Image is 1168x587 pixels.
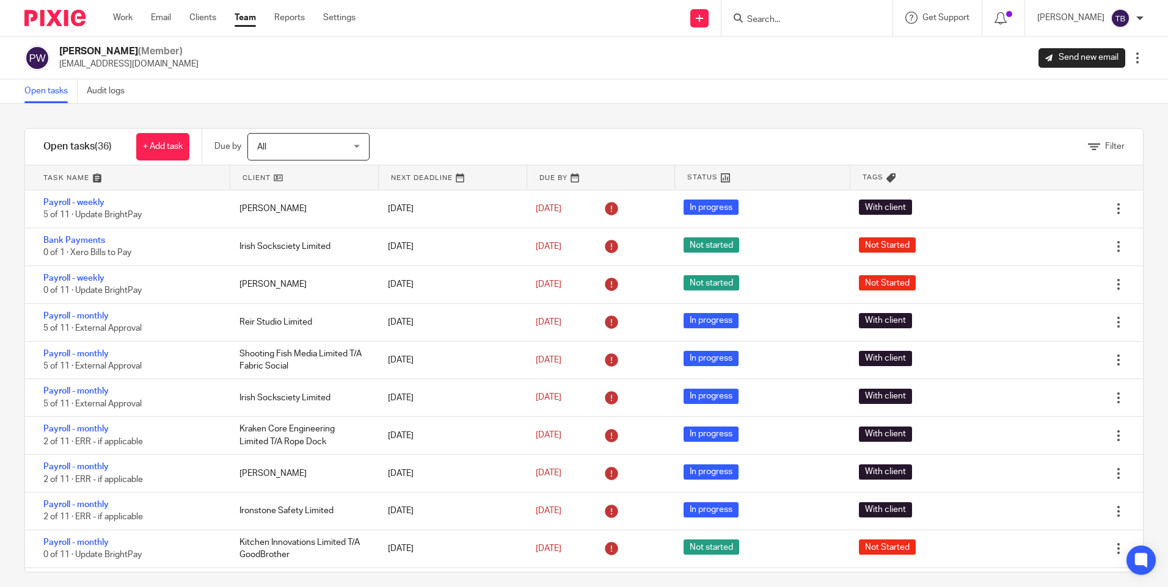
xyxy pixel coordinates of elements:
a: Payroll - monthly [43,538,109,547]
span: [DATE] [536,469,561,477]
div: Ironstone Safety Limited [227,499,375,523]
p: [PERSON_NAME] [1037,12,1104,24]
div: [PERSON_NAME] [227,272,375,297]
span: 5 of 11 · External Approval [43,324,142,333]
span: (36) [95,142,112,151]
span: Not started [684,237,739,253]
a: Settings [323,12,356,24]
span: 5 of 11 · External Approval [43,400,142,408]
span: Not Started [859,539,916,555]
span: 2 of 11 · ERR - if applicable [43,513,143,522]
a: Payroll - weekly [43,198,104,207]
span: [DATE] [536,280,561,289]
span: Not Started [859,275,916,290]
span: With client [859,200,912,215]
a: Payroll - weekly [43,274,104,283]
a: Team [235,12,256,24]
a: Payroll - monthly [43,387,109,395]
div: [PERSON_NAME] [227,196,375,221]
span: With client [859,502,912,517]
div: [DATE] [376,348,524,372]
a: Reports [274,12,305,24]
span: 5 of 11 · External Approval [43,362,142,370]
div: [DATE] [376,536,524,561]
a: Payroll - monthly [43,500,109,509]
div: [DATE] [376,423,524,448]
span: 0 of 1 · Xero Bills to Pay [43,248,131,257]
span: Get Support [922,13,969,22]
span: Not Started [859,237,916,253]
a: Payroll - monthly [43,312,109,320]
span: Status [687,172,718,182]
span: In progress [684,464,739,480]
span: 0 of 11 · Update BrightPay [43,286,142,295]
div: [DATE] [376,310,524,334]
span: 2 of 11 · ERR - if applicable [43,438,143,446]
a: Audit logs [87,79,134,103]
span: 0 of 11 · Update BrightPay [43,551,142,560]
div: [DATE] [376,234,524,259]
span: Not started [684,275,739,290]
a: Payroll - monthly [43,350,109,358]
span: In progress [684,351,739,366]
span: [DATE] [536,204,561,213]
span: With client [859,464,912,480]
p: Due by [214,140,241,153]
span: [DATE] [536,506,561,515]
span: In progress [684,427,739,442]
h1: Open tasks [43,140,112,153]
div: [DATE] [376,386,524,410]
span: With client [859,389,912,404]
div: [DATE] [376,461,524,486]
img: Pixie [24,10,86,26]
div: Reir Studio Limited [227,310,375,334]
span: In progress [684,389,739,404]
a: Bank Payments [43,236,105,245]
p: [EMAIL_ADDRESS][DOMAIN_NAME] [59,58,199,70]
span: [DATE] [536,318,561,326]
div: Kitchen Innovations Limited T/A GoodBrother [227,530,375,567]
span: Tags [863,172,883,182]
a: Send new email [1038,48,1125,68]
span: 2 of 11 · ERR - if applicable [43,475,143,484]
input: Search [746,15,856,26]
div: [DATE] [376,272,524,297]
a: Clients [189,12,216,24]
span: All [257,143,266,151]
div: [DATE] [376,196,524,221]
span: With client [859,313,912,328]
div: Irish Socksciety Limited [227,234,375,259]
span: Not started [684,539,739,555]
span: In progress [684,200,739,215]
a: Payroll - monthly [43,425,109,433]
span: Filter [1105,142,1125,151]
span: [DATE] [536,431,561,440]
a: Open tasks [24,79,78,103]
span: [DATE] [536,394,561,402]
div: Shooting Fish Media Limited T/A Fabric Social [227,342,375,379]
span: [DATE] [536,242,561,251]
span: In progress [684,502,739,517]
img: svg%3E [24,45,50,71]
span: 5 of 11 · Update BrightPay [43,211,142,220]
span: In progress [684,313,739,328]
h2: [PERSON_NAME] [59,45,199,58]
span: With client [859,427,912,442]
div: [PERSON_NAME] [227,461,375,486]
img: svg%3E [1111,9,1130,28]
div: Kraken Core Engineering Limited T/A Rope Dock [227,417,375,454]
div: [DATE] [376,499,524,523]
span: [DATE] [536,356,561,364]
a: Work [113,12,133,24]
span: [DATE] [536,544,561,553]
div: Irish Socksciety Limited [227,386,375,410]
span: (Member) [138,46,183,56]
a: + Add task [136,133,189,160]
a: Payroll - monthly [43,463,109,471]
span: With client [859,351,912,366]
a: Email [151,12,171,24]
